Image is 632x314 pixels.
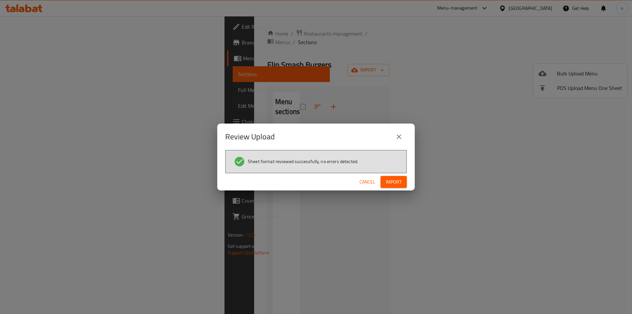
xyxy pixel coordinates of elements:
[248,158,358,165] span: Sheet format reviewed successfully, no errors detected.
[357,176,378,188] button: Cancel
[225,131,275,142] h2: Review Upload
[386,178,402,186] span: Import
[359,178,375,186] span: Cancel
[381,176,407,188] button: Import
[391,129,407,145] button: close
